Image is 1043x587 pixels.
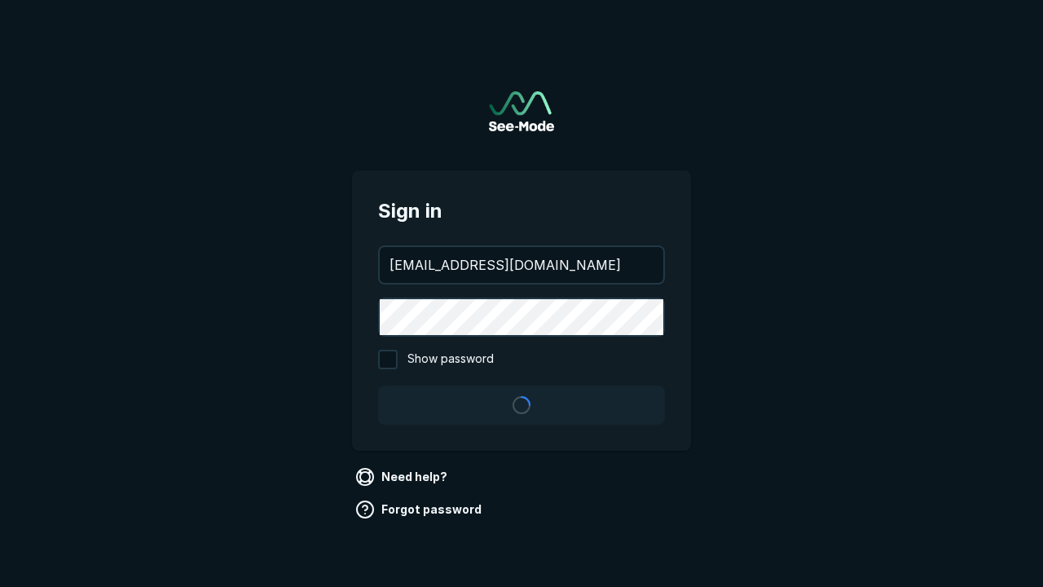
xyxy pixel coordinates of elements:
img: See-Mode Logo [489,91,554,131]
span: Show password [407,350,494,369]
input: your@email.com [380,247,663,283]
a: Need help? [352,464,454,490]
span: Sign in [378,196,665,226]
a: Go to sign in [489,91,554,131]
a: Forgot password [352,497,488,523]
